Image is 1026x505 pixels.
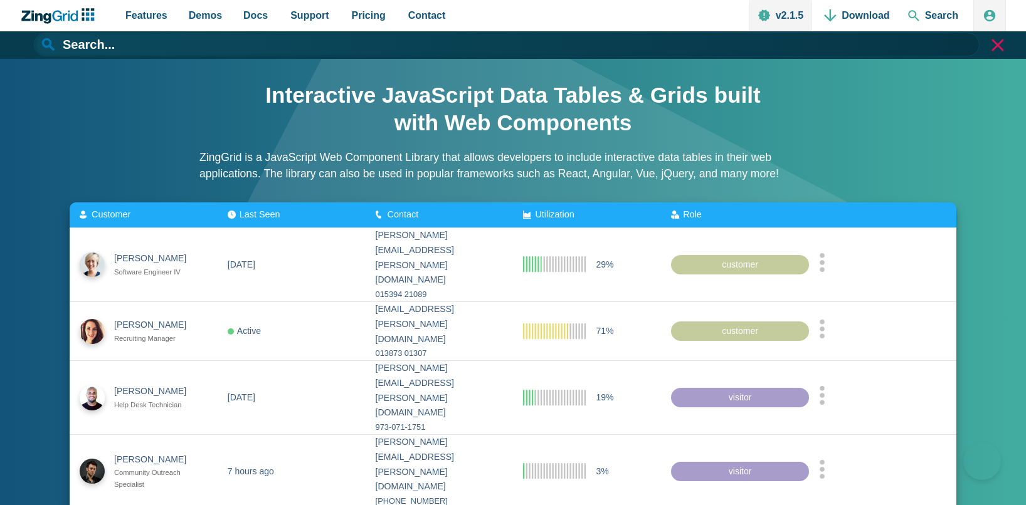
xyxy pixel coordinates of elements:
div: 973-071-1751 [375,420,503,434]
div: Software Engineer IV [114,266,198,278]
h1: Interactive JavaScript Data Tables & Grids built with Web Components [262,81,764,137]
span: Contact [387,209,418,219]
span: Docs [243,7,268,24]
div: [PERSON_NAME][EMAIL_ADDRESS][PERSON_NAME][DOMAIN_NAME] [375,228,503,288]
div: [EMAIL_ADDRESS][PERSON_NAME][DOMAIN_NAME] [375,302,503,346]
input: Search... [34,33,980,56]
span: 3% [596,464,608,479]
span: Support [290,7,329,24]
div: [PERSON_NAME] [114,251,198,266]
div: 7 hours ago [227,464,273,479]
span: Features [125,7,167,24]
div: customer [671,321,809,341]
div: [PERSON_NAME] [114,452,198,467]
div: Community Outreach Specialist [114,467,198,491]
span: 29% [596,257,613,272]
div: [PERSON_NAME] [114,318,198,333]
span: Contact [408,7,446,24]
div: [PERSON_NAME][EMAIL_ADDRESS][PERSON_NAME][DOMAIN_NAME] [375,435,503,494]
div: 013873 01307 [375,346,503,360]
div: Recruiting Manager [114,333,198,345]
div: Help Desk Technician [114,399,198,411]
p: ZingGrid is a JavaScript Web Component Library that allows developers to include interactive data... [199,149,827,182]
span: 19% [596,390,613,405]
span: Role [683,209,702,219]
span: 71% [596,323,613,338]
div: [DATE] [227,390,255,405]
span: Last Seen [239,209,280,219]
span: Customer [92,209,130,219]
div: 015394 21089 [375,288,503,301]
span: Demos [189,7,222,24]
div: [PERSON_NAME] [114,384,198,399]
iframe: Toggle Customer Support [963,442,1001,480]
span: Utilization [535,209,574,219]
div: visitor [671,387,809,407]
div: customer [671,254,809,274]
div: [DATE] [227,257,255,272]
span: Pricing [352,7,386,24]
div: visitor [671,461,809,481]
div: Active [227,323,260,338]
div: [PERSON_NAME][EMAIL_ADDRESS][PERSON_NAME][DOMAIN_NAME] [375,361,503,420]
a: ZingChart Logo. Click to return to the homepage [20,8,101,24]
